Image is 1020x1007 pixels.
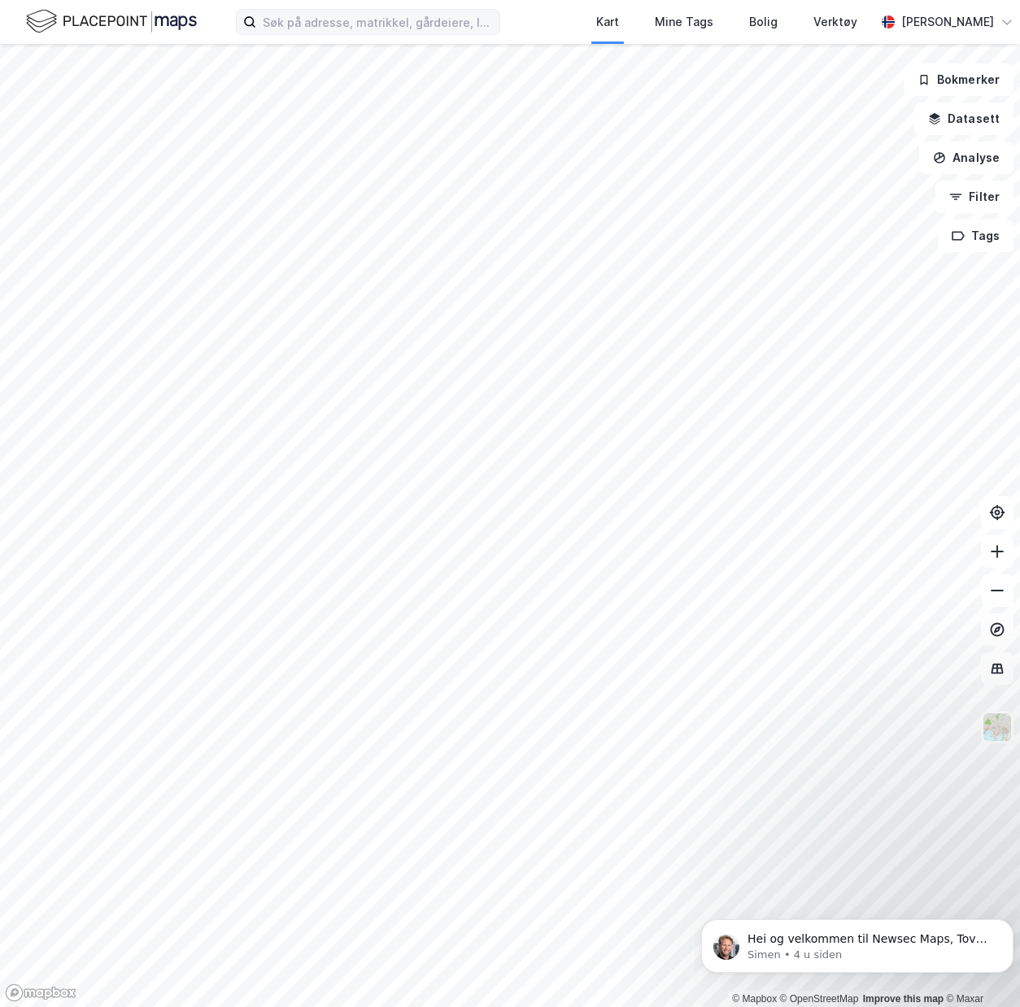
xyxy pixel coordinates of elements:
[596,12,619,32] div: Kart
[914,102,1013,135] button: Datasett
[732,993,777,1005] a: Mapbox
[5,983,76,1002] a: Mapbox homepage
[655,12,713,32] div: Mine Tags
[813,12,857,32] div: Verktøy
[938,220,1013,252] button: Tags
[935,181,1013,213] button: Filter
[919,142,1013,174] button: Analyse
[256,10,499,34] input: Søk på adresse, matrikkel, gårdeiere, leietakere eller personer
[26,7,197,36] img: logo.f888ab2527a4732fd821a326f86c7f29.svg
[901,12,994,32] div: [PERSON_NAME]
[982,712,1013,743] img: Z
[695,885,1020,999] iframe: Intercom notifications melding
[780,993,859,1005] a: OpenStreetMap
[904,63,1013,96] button: Bokmerker
[863,993,944,1005] a: Improve this map
[749,12,778,32] div: Bolig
